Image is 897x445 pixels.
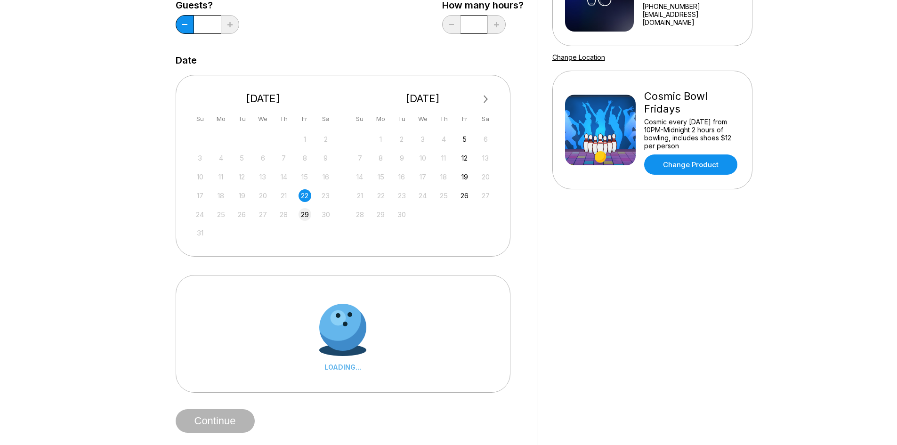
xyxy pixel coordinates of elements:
div: Not available Tuesday, September 9th, 2025 [396,152,408,164]
div: Choose Friday, August 22nd, 2025 [299,189,311,202]
div: Not available Wednesday, August 13th, 2025 [257,170,269,183]
div: Cosmic every [DATE] from 10PM-Midnight 2 hours of bowling, includes shoes $12 per person [644,118,740,150]
div: month 2025-08 [193,132,334,240]
div: Not available Sunday, August 10th, 2025 [194,170,206,183]
div: Not available Sunday, August 17th, 2025 [194,189,206,202]
div: Th [277,113,290,125]
div: Not available Sunday, September 14th, 2025 [354,170,366,183]
a: [EMAIL_ADDRESS][DOMAIN_NAME] [642,10,748,26]
div: Sa [319,113,332,125]
div: Not available Sunday, September 21st, 2025 [354,189,366,202]
div: Not available Thursday, August 7th, 2025 [277,152,290,164]
div: Not available Thursday, August 21st, 2025 [277,189,290,202]
div: Choose Friday, September 12th, 2025 [458,152,471,164]
div: Not available Wednesday, September 17th, 2025 [416,170,429,183]
div: Not available Sunday, September 7th, 2025 [354,152,366,164]
div: Not available Saturday, August 30th, 2025 [319,208,332,221]
div: Not available Wednesday, August 6th, 2025 [257,152,269,164]
div: [DATE] [350,92,496,105]
div: Not available Thursday, August 28th, 2025 [277,208,290,221]
div: Choose Friday, September 19th, 2025 [458,170,471,183]
div: Not available Sunday, August 31st, 2025 [194,227,206,239]
div: Not available Saturday, August 23rd, 2025 [319,189,332,202]
div: Not available Thursday, September 11th, 2025 [437,152,450,164]
div: Not available Saturday, August 2nd, 2025 [319,133,332,146]
div: Tu [396,113,408,125]
div: Su [354,113,366,125]
div: Not available Monday, September 29th, 2025 [374,208,387,221]
div: Not available Tuesday, August 26th, 2025 [235,208,248,221]
div: Not available Wednesday, September 24th, 2025 [416,189,429,202]
div: Not available Tuesday, September 16th, 2025 [396,170,408,183]
div: Not available Thursday, August 14th, 2025 [277,170,290,183]
div: Cosmic Bowl Fridays [644,90,740,115]
div: Not available Tuesday, September 23rd, 2025 [396,189,408,202]
div: Not available Sunday, August 3rd, 2025 [194,152,206,164]
div: Not available Tuesday, August 19th, 2025 [235,189,248,202]
div: Choose Friday, September 26th, 2025 [458,189,471,202]
div: Mo [215,113,227,125]
div: Mo [374,113,387,125]
div: Not available Saturday, September 27th, 2025 [479,189,492,202]
div: Not available Saturday, September 13th, 2025 [479,152,492,164]
div: Not available Friday, August 15th, 2025 [299,170,311,183]
div: Th [437,113,450,125]
div: Sa [479,113,492,125]
a: Change Location [552,53,605,61]
div: Tu [235,113,248,125]
div: LOADING... [319,363,366,371]
label: Date [176,55,197,65]
div: Not available Monday, August 25th, 2025 [215,208,227,221]
div: We [416,113,429,125]
div: Not available Saturday, August 9th, 2025 [319,152,332,164]
button: Next Month [478,92,493,107]
div: Not available Wednesday, September 10th, 2025 [416,152,429,164]
div: Fr [299,113,311,125]
div: Su [194,113,206,125]
div: Not available Monday, August 11th, 2025 [215,170,227,183]
div: Not available Wednesday, September 3rd, 2025 [416,133,429,146]
div: Not available Monday, August 18th, 2025 [215,189,227,202]
div: Not available Friday, August 8th, 2025 [299,152,311,164]
div: [DATE] [190,92,336,105]
a: Change Product [644,154,737,175]
div: Not available Saturday, August 16th, 2025 [319,170,332,183]
img: Cosmic Bowl Fridays [565,95,636,165]
div: Not available Thursday, September 25th, 2025 [437,189,450,202]
div: Not available Sunday, September 28th, 2025 [354,208,366,221]
div: Not available Sunday, August 24th, 2025 [194,208,206,221]
div: Not available Monday, September 1st, 2025 [374,133,387,146]
div: We [257,113,269,125]
div: Not available Saturday, September 6th, 2025 [479,133,492,146]
div: Not available Tuesday, September 30th, 2025 [396,208,408,221]
div: Not available Monday, September 15th, 2025 [374,170,387,183]
div: Not available Monday, September 8th, 2025 [374,152,387,164]
div: month 2025-09 [352,132,493,221]
div: Not available Tuesday, September 2nd, 2025 [396,133,408,146]
div: Not available Tuesday, August 5th, 2025 [235,152,248,164]
div: Choose Friday, September 5th, 2025 [458,133,471,146]
div: Not available Monday, August 4th, 2025 [215,152,227,164]
div: Not available Saturday, September 20th, 2025 [479,170,492,183]
div: Not available Thursday, September 4th, 2025 [437,133,450,146]
div: Choose Friday, August 29th, 2025 [299,208,311,221]
div: Not available Thursday, September 18th, 2025 [437,170,450,183]
div: Not available Monday, September 22nd, 2025 [374,189,387,202]
div: [PHONE_NUMBER] [642,2,748,10]
div: Not available Tuesday, August 12th, 2025 [235,170,248,183]
div: Fr [458,113,471,125]
div: Not available Wednesday, August 27th, 2025 [257,208,269,221]
div: Not available Friday, August 1st, 2025 [299,133,311,146]
div: Not available Wednesday, August 20th, 2025 [257,189,269,202]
